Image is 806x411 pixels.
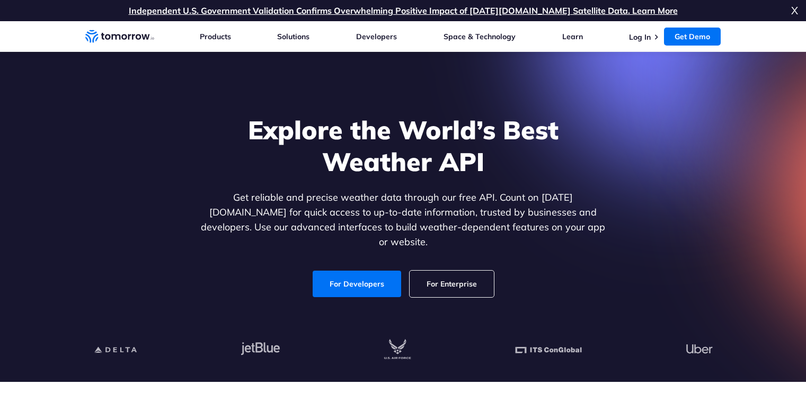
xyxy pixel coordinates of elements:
a: For Developers [313,271,401,297]
a: Independent U.S. Government Validation Confirms Overwhelming Positive Impact of [DATE][DOMAIN_NAM... [129,5,678,16]
a: Learn [562,32,583,41]
p: Get reliable and precise weather data through our free API. Count on [DATE][DOMAIN_NAME] for quic... [199,190,608,249]
a: Home link [85,29,154,44]
a: Solutions [277,32,309,41]
a: Products [200,32,231,41]
a: Space & Technology [444,32,516,41]
a: Developers [356,32,397,41]
a: Get Demo [664,28,721,46]
a: For Enterprise [410,271,494,297]
h1: Explore the World’s Best Weather API [199,114,608,177]
a: Log In [629,32,651,42]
